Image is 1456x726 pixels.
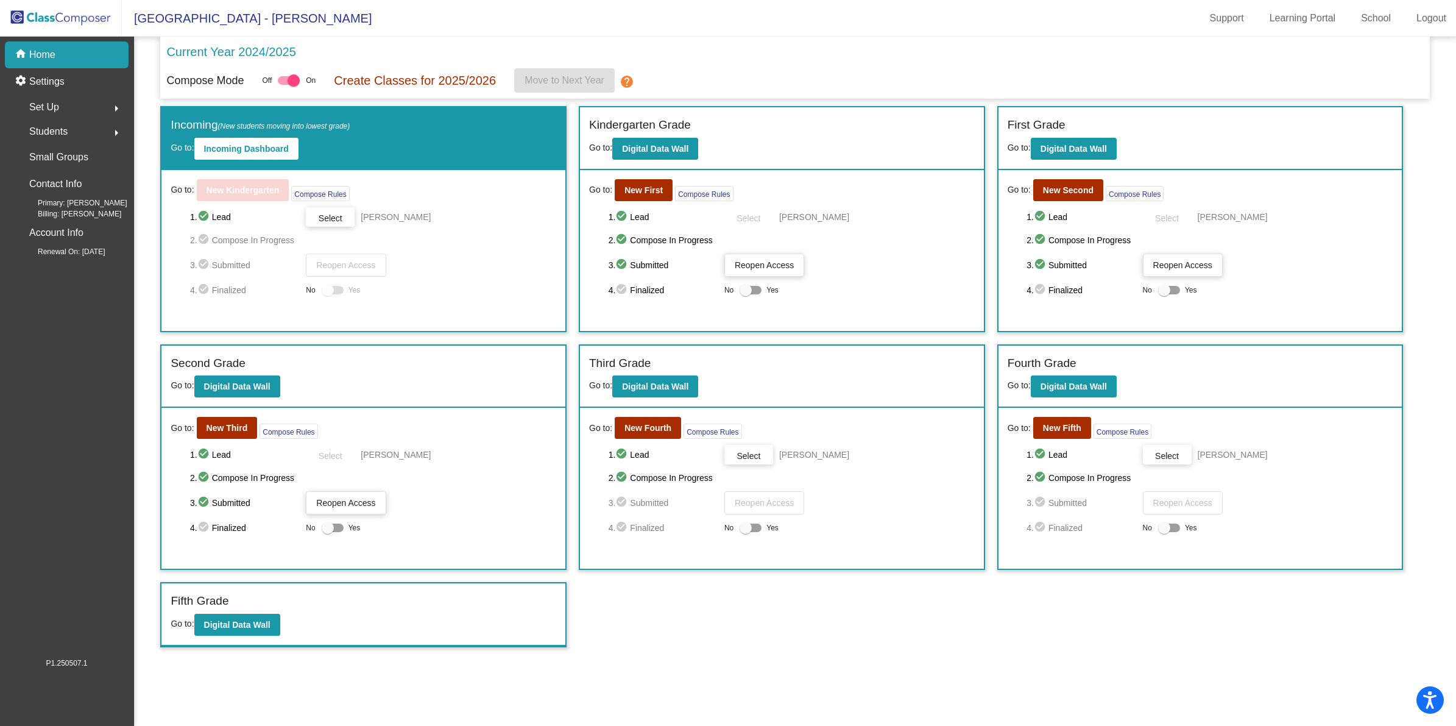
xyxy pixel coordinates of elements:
[18,246,105,257] span: Renewal On: [DATE]
[207,423,248,433] b: New Third
[197,447,212,462] mat-icon: check_circle
[1033,179,1103,201] button: New Second
[29,224,83,241] p: Account Info
[609,471,975,485] span: 2. Compose In Progress
[525,75,604,85] span: Move to Next Year
[615,258,630,272] mat-icon: check_circle
[171,116,350,134] label: Incoming
[724,254,804,277] button: Reopen Access
[109,101,124,116] mat-icon: arrow_right
[1034,471,1048,485] mat-icon: check_circle
[306,491,386,514] button: Reopen Access
[190,283,300,297] span: 4. Finalized
[15,74,29,89] mat-icon: settings
[1143,445,1192,464] button: Select
[1027,258,1136,272] span: 3. Submitted
[615,233,630,247] mat-icon: check_circle
[171,183,194,196] span: Go to:
[29,99,59,116] span: Set Up
[15,48,29,62] mat-icon: home
[1031,375,1117,397] button: Digital Data Wall
[1034,210,1048,224] mat-icon: check_circle
[1034,283,1048,297] mat-icon: check_circle
[1198,449,1268,461] span: [PERSON_NAME]
[29,48,55,62] p: Home
[194,138,299,160] button: Incoming Dashboard
[1260,9,1346,28] a: Learning Portal
[171,355,246,372] label: Second Grade
[1407,9,1456,28] a: Logout
[1106,186,1164,201] button: Compose Rules
[262,75,272,86] span: Off
[319,213,342,223] span: Select
[1143,491,1223,514] button: Reopen Access
[197,210,212,224] mat-icon: check_circle
[779,211,849,223] span: [PERSON_NAME]
[1008,355,1076,372] label: Fourth Grade
[190,471,556,485] span: 2. Compose In Progress
[615,179,673,201] button: New First
[1043,185,1094,195] b: New Second
[766,521,779,535] span: Yes
[166,43,295,61] p: Current Year 2024/2025
[29,176,82,193] p: Contact Info
[615,417,681,439] button: New Fourth
[194,375,280,397] button: Digital Data Wall
[166,73,244,89] p: Compose Mode
[589,116,691,134] label: Kindergarten Grade
[609,521,718,535] span: 4. Finalized
[589,355,651,372] label: Third Grade
[622,382,688,391] b: Digital Data Wall
[1027,496,1136,510] span: 3. Submitted
[609,233,975,247] span: 2. Compose In Progress
[609,447,718,462] span: 1. Lead
[1008,116,1065,134] label: First Grade
[615,521,630,535] mat-icon: check_circle
[620,74,634,89] mat-icon: help
[615,447,630,462] mat-icon: check_circle
[609,283,718,297] span: 4. Finalized
[319,451,342,461] span: Select
[724,285,733,296] span: No
[1094,424,1151,439] button: Compose Rules
[122,9,372,28] span: [GEOGRAPHIC_DATA] - [PERSON_NAME]
[306,522,315,533] span: No
[724,445,773,464] button: Select
[1143,207,1192,227] button: Select
[18,198,127,208] span: Primary: [PERSON_NAME]
[197,233,212,247] mat-icon: check_circle
[1027,471,1393,485] span: 2. Compose In Progress
[190,210,300,224] span: 1. Lead
[1008,380,1031,390] span: Go to:
[1034,233,1048,247] mat-icon: check_circle
[735,498,794,508] span: Reopen Access
[589,422,612,435] span: Go to:
[348,521,361,535] span: Yes
[1200,9,1254,28] a: Support
[612,138,698,160] button: Digital Data Wall
[1008,143,1031,152] span: Go to:
[622,144,688,154] b: Digital Data Wall
[1027,283,1136,297] span: 4. Finalized
[197,471,212,485] mat-icon: check_circle
[197,283,212,297] mat-icon: check_circle
[675,186,733,201] button: Compose Rules
[190,258,300,272] span: 3. Submitted
[361,211,431,223] span: [PERSON_NAME]
[197,417,258,439] button: New Third
[615,496,630,510] mat-icon: check_circle
[316,260,375,270] span: Reopen Access
[190,496,300,510] span: 3. Submitted
[190,521,300,535] span: 4. Finalized
[514,68,615,93] button: Move to Next Year
[204,620,270,630] b: Digital Data Wall
[18,208,121,219] span: Billing: [PERSON_NAME]
[291,186,349,201] button: Compose Rules
[724,522,733,533] span: No
[1031,138,1117,160] button: Digital Data Wall
[306,445,355,464] button: Select
[624,185,663,195] b: New First
[1153,260,1212,270] span: Reopen Access
[724,491,804,514] button: Reopen Access
[615,283,630,297] mat-icon: check_circle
